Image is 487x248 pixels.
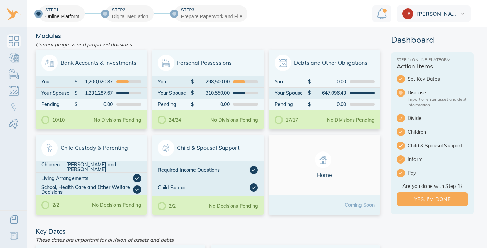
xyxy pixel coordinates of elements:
[152,50,263,129] a: Personal PossessionsYou$298,500.00Your Spouse$310,550.00Pending$0.0024/24No Divisions Pending
[41,174,133,182] div: Living Arrangements
[7,117,21,131] a: Child & Spousal Support
[209,204,258,208] div: No Decisions Pending
[41,102,75,107] div: Pending
[158,102,191,107] div: Pending
[33,33,383,39] div: Modules
[397,58,468,62] div: Step 1: Online Platform
[45,7,79,13] div: Step 1
[275,55,375,71] span: Debts and Other Obligations
[78,102,113,107] div: 0.00
[275,151,375,179] span: Home
[112,7,148,13] div: Step 2
[397,192,468,206] button: Yes, I'm done
[308,102,311,107] div: $
[41,91,75,95] div: Your Spouse
[7,84,21,98] a: Debts & Obligations
[152,135,263,215] a: Child & Spousal SupportRequired Income QuestionsChild Support2/2No Decisions Pending
[311,79,346,84] div: 0.00
[345,203,375,207] div: Coming Soon
[78,91,113,95] div: 1,231,287.67
[308,91,311,95] div: $
[7,67,21,81] a: Personal Possessions
[75,102,78,107] div: $
[158,202,176,210] div: 2/2
[210,117,258,122] div: No Divisions Pending
[33,39,383,50] div: Current progress and proposed divisions
[408,96,468,108] p: Import or enter asset and debt information
[397,63,468,69] div: Action Items
[75,91,78,95] div: $
[402,8,413,19] img: cac8cfc392767eae5392c90a9589ad31
[191,91,195,95] div: $
[33,235,383,245] div: These dates are important for division of assets and debts
[158,91,191,95] div: Your Spouse
[45,13,79,20] div: Online Platform
[191,102,195,107] div: $
[408,128,468,135] span: Children
[327,117,375,122] div: No Divisions Pending
[36,50,147,129] a: Bank Accounts & InvestmentsYou$1,200,020.87Your Spouse$1,231,287.67Pending$0.0010/10No Divisions ...
[41,79,75,84] div: You
[195,102,230,107] div: 0.00
[41,116,65,124] div: 10/10
[408,89,468,96] span: Disclose
[36,135,147,215] a: Child Custody & ParentingChildren[PERSON_NAME] and [PERSON_NAME]Living ArrangementsSchool, Health...
[7,100,21,114] a: Child Custody & Parenting
[7,34,21,48] a: Dashboard
[195,91,230,95] div: 310,550.00
[377,8,387,19] img: Notification
[417,11,459,16] span: [PERSON_NAME]
[308,79,311,84] div: $
[397,183,468,190] span: Are you done with Step 1?
[275,102,308,107] div: Pending
[158,140,258,156] span: Child & Spousal Support
[75,79,78,84] div: $
[41,201,59,209] div: 2/2
[7,213,21,226] a: Additional Information
[66,162,141,172] div: [PERSON_NAME] and [PERSON_NAME]
[181,13,242,20] div: Prepare Paperwork and File
[158,55,258,71] span: Personal Possessions
[7,229,21,243] a: Resources
[41,140,141,156] span: Child Custody & Parenting
[461,13,465,15] img: dropdown.svg
[408,76,468,82] span: Set Key Dates
[311,91,346,95] div: 647,096.43
[158,183,250,192] div: Child Support
[391,36,474,44] div: Dashboard
[275,116,298,124] div: 17/17
[408,115,468,122] span: Divide
[275,79,308,84] div: You
[158,116,181,124] div: 24/24
[275,91,308,95] div: Your Spouse
[408,170,468,177] span: Pay
[181,7,242,13] div: Step 3
[408,195,457,204] span: Yes, I'm done
[92,203,141,207] div: No Decisions Pending
[408,156,468,163] span: Inform
[269,135,380,215] a: HomeComing Soon
[269,50,380,129] a: Debts and Other ObligationsYou$0.00Your Spouse$647,096.43Pending$0.0017/17No Divisions Pending
[112,13,148,20] div: Digital Mediation
[191,79,195,84] div: $
[158,79,191,84] div: You
[33,228,383,235] div: Key Dates
[78,79,113,84] div: 1,200,020.87
[408,142,468,149] span: Child & Spousal Support
[195,79,230,84] div: 298,500.00
[7,51,21,65] a: Bank Accounts & Investments
[311,102,346,107] div: 0.00
[41,55,141,71] span: Bank Accounts & Investments
[41,162,66,172] div: Children
[93,117,141,122] div: No Divisions Pending
[41,185,133,194] div: School, Health Care and Other Welfare Decisions
[158,166,250,174] div: Required Income Questions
